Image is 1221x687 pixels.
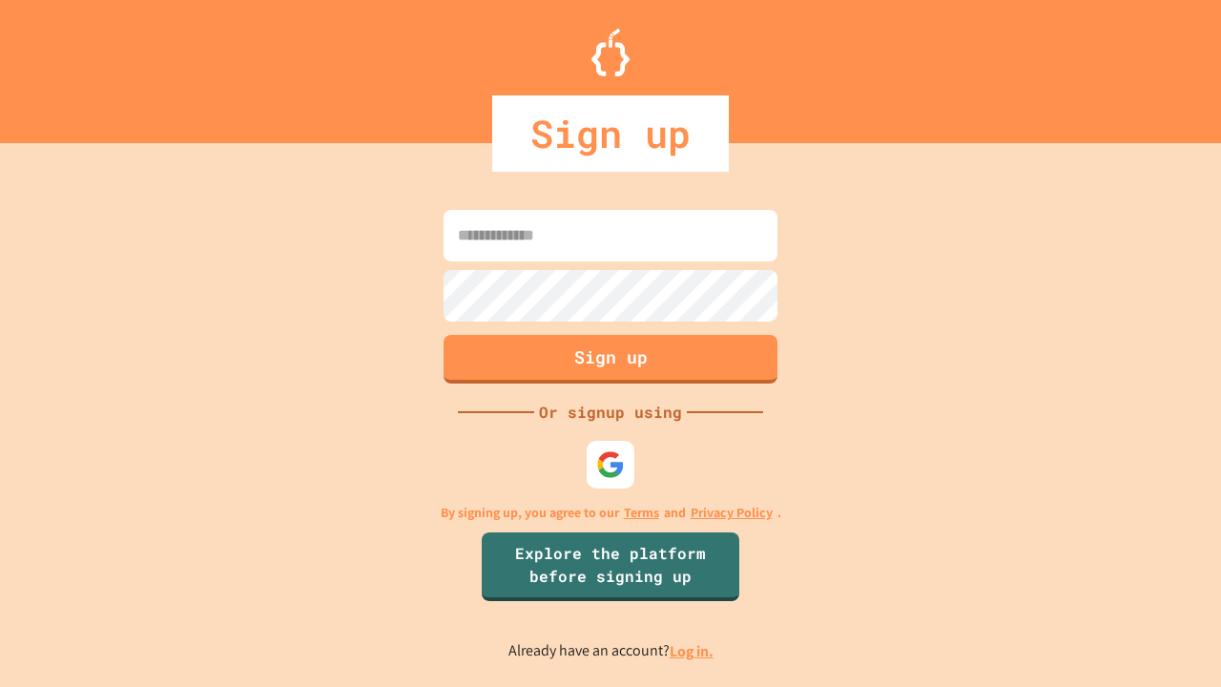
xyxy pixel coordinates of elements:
[1063,528,1202,609] iframe: chat widget
[596,450,625,479] img: google-icon.svg
[444,335,777,384] button: Sign up
[670,641,714,661] a: Log in.
[441,503,781,523] p: By signing up, you agree to our and .
[534,401,687,424] div: Or signup using
[508,639,714,663] p: Already have an account?
[591,29,630,76] img: Logo.svg
[691,503,773,523] a: Privacy Policy
[624,503,659,523] a: Terms
[482,532,739,601] a: Explore the platform before signing up
[492,95,729,172] div: Sign up
[1141,611,1202,668] iframe: chat widget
